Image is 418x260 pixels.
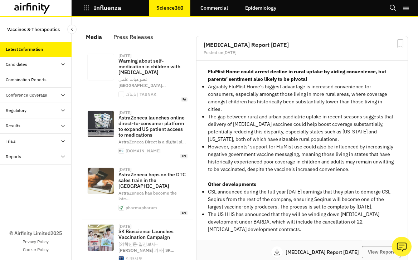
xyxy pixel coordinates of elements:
button: Close Sidebar [67,25,77,34]
a: [DATE]AstraZeneca hops on the DTC sales train in the [GEOGRAPHIC_DATA]AstraZeneca has become the ... [82,163,193,220]
img: 2258833_292922_2423_v150.jpg [88,225,114,251]
img: 2120495_865.jpg [88,54,114,80]
div: pharmaphorum [126,206,157,210]
div: Latest Information [6,46,43,53]
p: AstraZeneca launches online direct-to-consumer platform to expand US patient access to medications [118,115,188,138]
p: Science360 [156,5,183,11]
p: AstraZeneca hops on the DTC sales train in the [GEOGRAPHIC_DATA] [118,172,188,189]
h2: [MEDICAL_DATA] Report [DATE] [204,42,400,48]
strong: FluMist Home could arrest decline in rural uptake by aiding convenience, but parents’ sentiment a... [208,68,386,82]
p: However, parents’ support for FluMist use could also be influenced by increasingly negative gover... [208,143,396,173]
span: عضو هیات علمی [GEOGRAPHIC_DATA] … [118,77,166,88]
div: [DATE] [118,224,132,229]
div: Conference Coverage [6,92,47,98]
img: rupixen-online-shopping-unsplash-1200x675.jpg [88,168,114,194]
span: [의학신문·일간보사=[PERSON_NAME] 기자] SK … [118,241,174,253]
p: Influenza [94,5,121,11]
span: en [180,211,188,215]
strong: Other developments [208,181,256,187]
div: Posted on [DATE] [204,50,400,55]
span: en [180,154,188,158]
div: تابناک | TABNAK [126,92,156,97]
span: AstraZeneca has become the late … [118,190,177,202]
button: View Report [362,246,400,258]
a: [DATE]Warning about self-medication in children with [MEDICAL_DATA]عضو هیات علمی [GEOGRAPHIC_DATA... [82,49,193,106]
div: Media [86,31,102,42]
p: CSL announced during the full year [DATE] earnings that they plan to demerge CSL Seqirus from the... [208,188,396,211]
div: Combination Reports [6,77,47,83]
div: [DATE] [118,54,132,58]
svg: Bookmark Report [396,39,405,48]
div: [DATE] [118,167,132,172]
p: © Airfinity Limited 2025 [9,230,62,237]
span: fa [181,97,188,102]
div: [DOMAIN_NAME] [126,149,161,153]
a: [DATE]AstraZeneca launches online direct-to-consumer platform to expand US patient access to medi... [82,106,193,163]
button: Ask our analysts [392,237,412,256]
div: Press Releases [113,31,153,42]
a: Privacy Policy [23,239,49,245]
div: Results [6,123,20,129]
a: Cookie Policy [23,246,49,253]
div: Trials [6,138,16,144]
p: [MEDICAL_DATA] Report [DATE] [286,250,362,255]
p: The gap between rural and urban paediatric uptake in recent seasons suggests that delivery of [ME... [208,113,396,143]
div: [DATE] [118,111,132,115]
img: favicon.ico [119,148,124,153]
img: favicon.ico [119,92,124,97]
p: SK Bioscience Launches Vaccination Campaign [118,229,188,240]
button: Search [389,2,397,14]
p: The US HHS has announced that they will be winding down [MEDICAL_DATA] development under BARDA, w... [208,211,396,233]
div: Regulatory [6,107,26,114]
div: Candidates [6,61,27,68]
p: Vaccines & Therapeutics [7,23,60,36]
img: favicon.png [119,205,124,210]
button: Influenza [83,2,121,14]
img: astrazeneca-launches-online-direct-to-consumer-platform-to.jpg [88,111,114,137]
span: AstraZeneca Direct is a digital pl … [118,139,186,144]
p: Arguably FluMist Home’s biggest advantage is increased convenience for consumers, especially amon... [208,83,396,113]
p: Warning about self-medication in children with [MEDICAL_DATA] [118,58,188,75]
div: Reports [6,153,21,160]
